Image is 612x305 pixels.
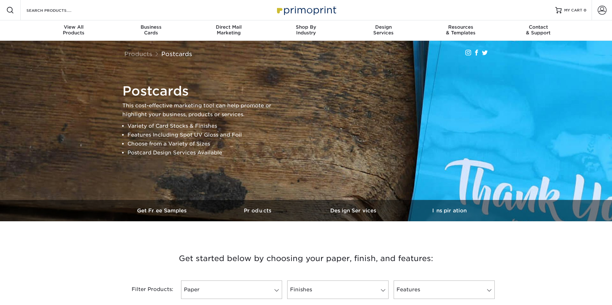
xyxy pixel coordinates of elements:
a: Paper [181,280,282,299]
a: View AllProducts [35,20,113,41]
a: Features [394,280,495,299]
a: Finishes [287,280,388,299]
a: Postcards [161,50,192,57]
span: Business [113,24,190,30]
li: Features Including Spot UV Gloss and Foil [127,131,282,139]
span: View All [35,24,113,30]
h3: Get started below by choosing your paper, finish, and features: [120,244,492,273]
a: Resources& Templates [422,20,499,41]
li: Postcard Design Services Available [127,148,282,157]
a: BusinessCards [113,20,190,41]
span: Resources [422,24,499,30]
div: Filter Products: [115,280,178,299]
div: Cards [113,24,190,36]
li: Choose from a Variety of Sizes [127,139,282,148]
a: Contact& Support [499,20,577,41]
span: Design [345,24,422,30]
a: DesignServices [345,20,422,41]
p: This cost-effective marketing tool can help promote or highlight your business, products or servi... [122,101,282,119]
img: Primoprint [274,3,338,17]
div: Services [345,24,422,36]
span: Direct Mail [190,24,267,30]
a: Inspiration [402,200,497,221]
input: SEARCH PRODUCTS..... [26,6,88,14]
a: Design Services [306,200,402,221]
span: MY CART [564,8,582,13]
a: Products [124,50,152,57]
h3: Get Free Samples [115,208,210,214]
h3: Products [210,208,306,214]
a: Shop ByIndustry [267,20,345,41]
h1: Postcards [122,83,282,99]
h3: Design Services [306,208,402,214]
span: Shop By [267,24,345,30]
div: Industry [267,24,345,36]
a: Products [210,200,306,221]
span: 0 [584,8,586,12]
div: & Templates [422,24,499,36]
h3: Inspiration [402,208,497,214]
a: Direct MailMarketing [190,20,267,41]
li: Variety of Card Stocks & Finishes [127,122,282,131]
span: Contact [499,24,577,30]
div: Marketing [190,24,267,36]
div: & Support [499,24,577,36]
div: Products [35,24,113,36]
a: Get Free Samples [115,200,210,221]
